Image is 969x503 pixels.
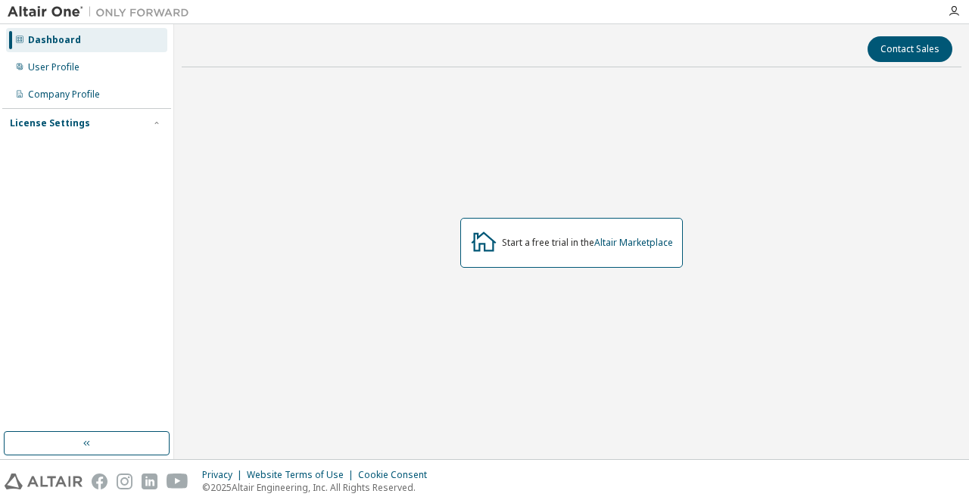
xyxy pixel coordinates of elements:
[10,117,90,129] div: License Settings
[868,36,952,62] button: Contact Sales
[594,236,673,249] a: Altair Marketplace
[358,469,436,481] div: Cookie Consent
[502,237,673,249] div: Start a free trial in the
[28,34,81,46] div: Dashboard
[142,474,157,489] img: linkedin.svg
[247,469,358,481] div: Website Terms of Use
[5,474,83,489] img: altair_logo.svg
[8,5,197,20] img: Altair One
[202,481,436,494] p: © 2025 Altair Engineering, Inc. All Rights Reserved.
[28,61,79,73] div: User Profile
[92,474,107,489] img: facebook.svg
[167,474,189,489] img: youtube.svg
[117,474,132,489] img: instagram.svg
[28,88,100,101] div: Company Profile
[202,469,247,481] div: Privacy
